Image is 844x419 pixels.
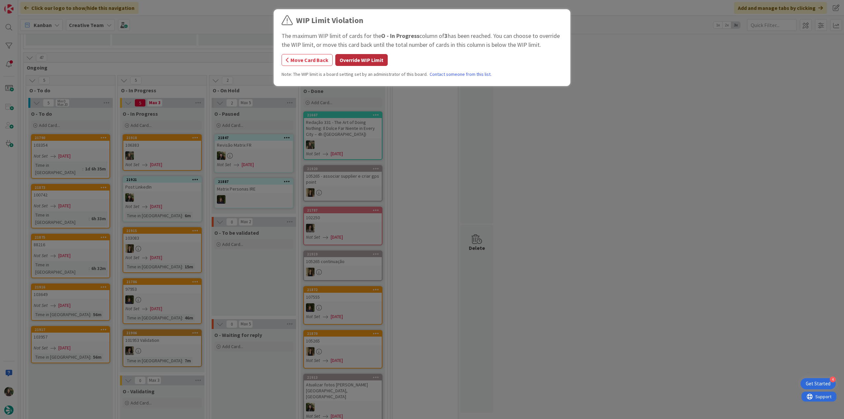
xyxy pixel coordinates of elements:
div: Get Started [806,380,830,387]
span: Support [14,1,30,9]
b: O - In Progress [381,32,419,40]
button: Move Card Back [282,54,333,66]
div: Open Get Started checklist, remaining modules: 4 [800,378,836,389]
div: Note: The WIP limit is a board setting set by an administrator of this board. [282,71,562,78]
a: Contact someone from this list. [430,71,492,78]
div: WIP Limit Violation [296,15,363,26]
div: The maximum WIP limit of cards for the column of has been reached. You can choose to override the... [282,31,562,49]
div: 4 [830,376,836,382]
b: 3 [444,32,448,40]
button: Override WIP Limit [335,54,388,66]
